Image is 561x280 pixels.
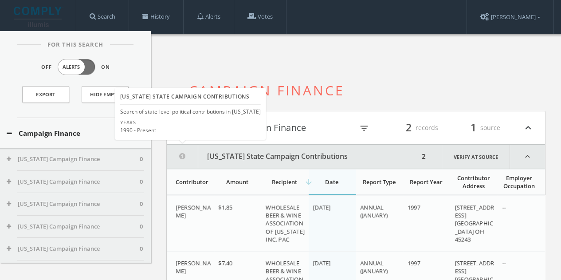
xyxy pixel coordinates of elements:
div: 1990 - Present [120,127,156,134]
i: filter_list [359,123,369,133]
span: WHOLESALE BEER & WINE ASSOCIATION OF [US_STATE] INC. PAC [266,203,305,244]
button: Campaign Finance [7,128,139,138]
button: [US_STATE] Campaign Finance [7,200,140,209]
div: Contributor Address [455,174,493,190]
span: -- [502,203,506,211]
div: Search of state-level political contributions in [US_STATE] [120,108,261,116]
span: 0 [140,222,143,231]
span: $1.85 [219,203,233,211]
span: [DATE] [313,203,331,211]
span: -- [502,259,506,267]
span: 1 [467,120,480,135]
div: source [447,120,500,135]
i: expand_less [510,145,545,169]
span: On [101,63,110,71]
span: 2 [402,120,416,135]
a: Verify at source [442,145,510,169]
button: [US_STATE] Campaign Finance [7,177,140,186]
button: Hide Empty [82,86,129,103]
img: illumis [14,7,63,27]
div: Years [120,119,156,126]
a: Export [22,86,69,103]
span: [DATE] [313,259,331,267]
div: 2 [419,145,428,169]
i: expand_less [173,85,185,97]
button: expand_lessCampaign Finance [173,83,545,98]
span: $7.40 [219,259,233,267]
span: Campaign Finance [189,81,345,99]
i: arrow_downward [304,177,313,186]
span: ANNUAL (JANUARY) [361,259,388,275]
span: [PERSON_NAME] [176,259,211,275]
button: [US_STATE] Campaign Finance [7,155,140,164]
span: ANNUAL (JANUARY) [361,203,388,219]
span: For This Search [41,40,110,49]
span: [PERSON_NAME] [176,203,211,219]
span: 1997 [408,259,420,267]
i: expand_less [522,120,534,135]
div: records [385,120,438,135]
button: [US_STATE] Campaign Finance [7,222,140,231]
button: [US_STATE] State Campaign Contributions [167,145,419,169]
span: 0 [140,245,143,253]
div: Report Year [408,178,445,186]
span: 0 [140,177,143,186]
div: Contributor [176,178,209,186]
span: [STREET_ADDRESS] [GEOGRAPHIC_DATA] OH 45243 [455,203,494,244]
span: 0 [140,155,143,164]
div: Amount [219,178,256,186]
div: Report Type [361,178,398,186]
span: 0 [140,200,143,209]
div: Employer Occupation [502,174,536,190]
button: [US_STATE] Campaign Finance [7,245,140,253]
span: 1997 [408,203,420,211]
span: Off [41,63,52,71]
div: Date [313,178,351,186]
div: [US_STATE] State Campaign Contributions [120,90,261,105]
div: Recipient [266,178,303,186]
